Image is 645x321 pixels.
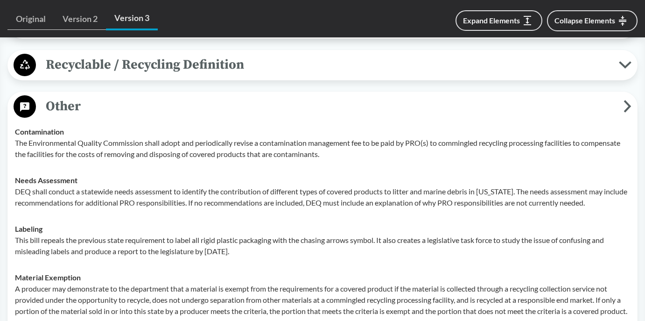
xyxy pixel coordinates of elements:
strong: Labeling [15,224,42,233]
p: A producer may demonstrate to the department that a material is exempt from the requirements for ... [15,283,630,317]
strong: Contamination [15,127,64,136]
p: DEQ shall conduct a statewide needs assessment to identify the contribution of different types of... [15,186,630,208]
button: Collapse Elements [547,10,638,31]
strong: Material Exemption [15,273,81,282]
a: Original [7,8,54,30]
button: Other [11,95,634,119]
button: Recyclable / Recycling Definition [11,53,634,77]
p: The Environmental Quality Commission shall adopt and periodically revise a contamination manageme... [15,137,630,160]
span: Other [36,96,624,117]
a: Version 3 [106,7,158,30]
p: This bill repeals the previous state requirement to label all rigid plastic packaging with the ch... [15,235,630,257]
strong: Needs Assessment [15,176,77,185]
a: Version 2 [54,8,106,30]
button: Expand Elements [456,10,542,31]
span: Recyclable / Recycling Definition [36,54,619,75]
